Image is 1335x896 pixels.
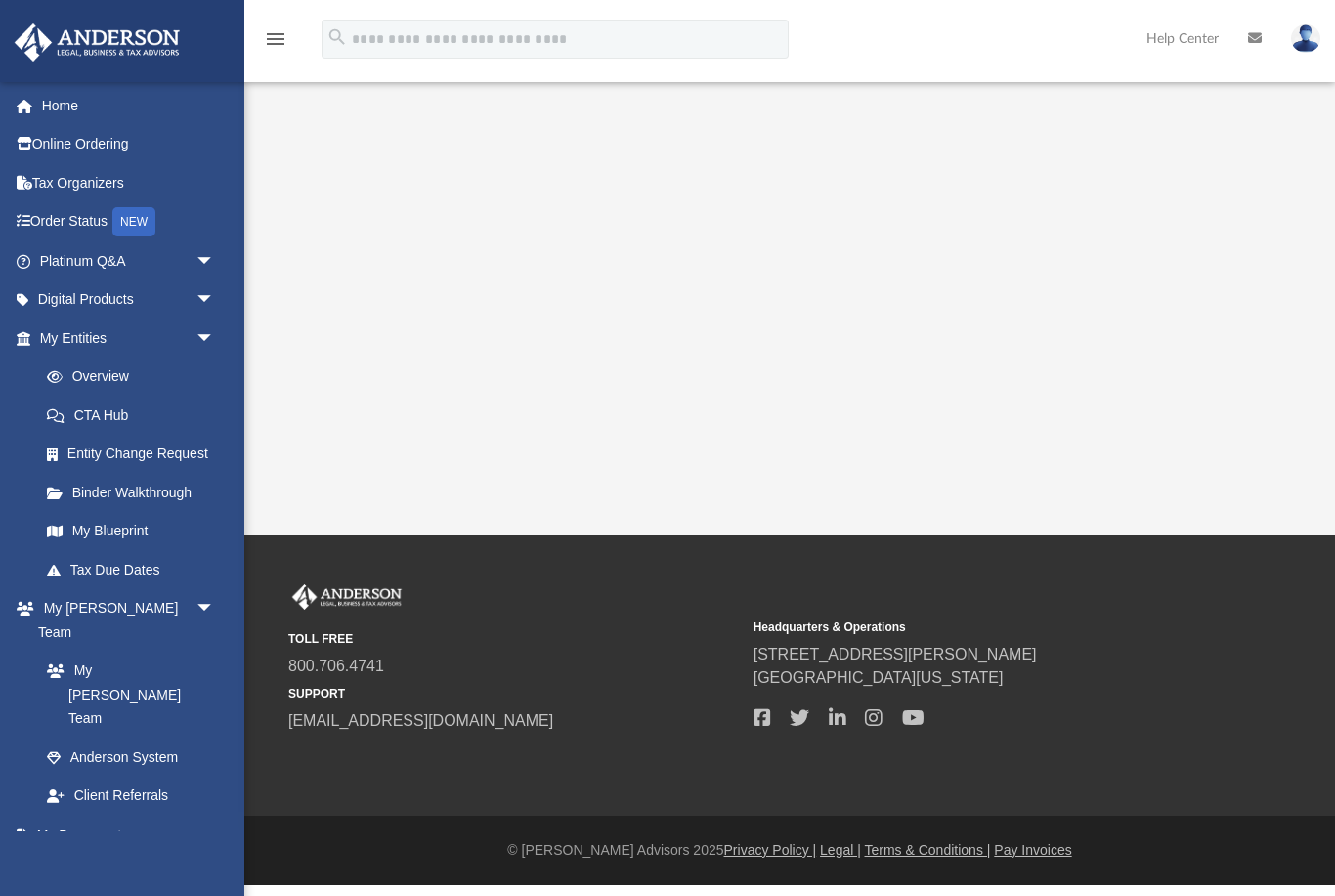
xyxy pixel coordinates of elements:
[288,712,553,729] a: [EMAIL_ADDRESS][DOMAIN_NAME]
[27,358,244,397] a: Overview
[195,280,235,320] span: arrow_drop_down
[27,738,235,777] a: Anderson System
[27,550,244,589] a: Tax Due Dates
[244,840,1335,861] div: © [PERSON_NAME] Advisors 2025
[264,27,287,51] i: menu
[27,512,235,551] a: My Blueprint
[14,202,244,242] a: Order StatusNEW
[1291,24,1320,53] img: User Pic
[14,280,244,320] a: Digital Productsarrow_drop_down
[195,319,235,359] span: arrow_drop_down
[994,842,1071,858] a: Pay Invoices
[724,842,817,858] a: Privacy Policy |
[288,685,740,703] small: SUPPORT
[288,630,740,648] small: TOLL FREE
[754,669,1004,686] a: [GEOGRAPHIC_DATA][US_STATE]
[14,241,244,280] a: Platinum Q&Aarrow_drop_down
[14,319,244,358] a: My Entitiesarrow_drop_down
[14,589,235,652] a: My [PERSON_NAME] Teamarrow_drop_down
[27,473,244,512] a: Binder Walkthrough
[14,125,244,164] a: Online Ordering
[195,241,235,281] span: arrow_drop_down
[288,584,406,610] img: Anderson Advisors Platinum Portal
[14,86,244,125] a: Home
[288,658,384,674] a: 800.706.4741
[112,207,155,236] div: NEW
[754,619,1205,636] small: Headquarters & Operations
[27,396,244,435] a: CTA Hub
[27,777,235,816] a: Client Referrals
[195,815,235,855] span: arrow_drop_down
[865,842,991,858] a: Terms & Conditions |
[754,646,1037,662] a: [STREET_ADDRESS][PERSON_NAME]
[326,26,348,48] i: search
[27,652,225,739] a: My [PERSON_NAME] Team
[820,842,861,858] a: Legal |
[264,37,287,51] a: menu
[195,589,235,629] span: arrow_drop_down
[9,23,186,62] img: Anderson Advisors Platinum Portal
[14,163,244,202] a: Tax Organizers
[14,815,235,854] a: My Documentsarrow_drop_down
[27,435,244,474] a: Entity Change Request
